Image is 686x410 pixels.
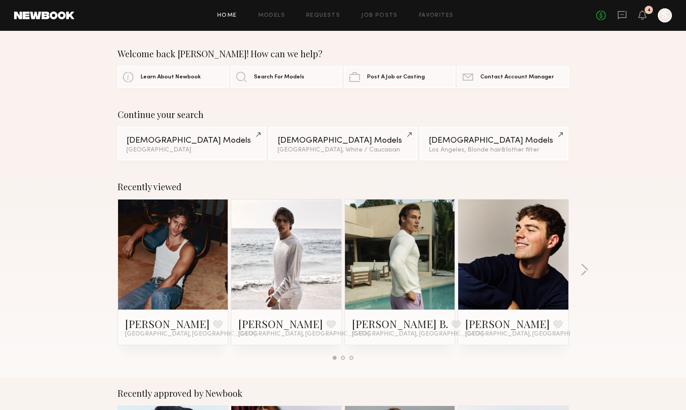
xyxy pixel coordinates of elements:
span: & 1 other filter [501,147,539,153]
a: [PERSON_NAME] [238,317,323,331]
a: Search For Models [231,66,342,88]
div: [GEOGRAPHIC_DATA], White / Caucasian [278,147,408,153]
div: [DEMOGRAPHIC_DATA] Models [278,137,408,145]
div: Continue your search [118,109,569,120]
span: [GEOGRAPHIC_DATA], [GEOGRAPHIC_DATA] [238,331,370,338]
div: [GEOGRAPHIC_DATA] [126,147,257,153]
a: [PERSON_NAME] [465,317,550,331]
a: [PERSON_NAME] B. [352,317,448,331]
span: [GEOGRAPHIC_DATA], [GEOGRAPHIC_DATA] [125,331,256,338]
a: Home [217,13,237,18]
a: Post A Job or Casting [344,66,455,88]
span: Contact Account Manager [480,74,554,80]
a: Favorites [419,13,454,18]
div: 4 [647,8,651,13]
div: Recently viewed [118,181,569,192]
a: Requests [306,13,340,18]
span: Learn About Newbook [141,74,201,80]
div: Welcome back [PERSON_NAME]! How can we help? [118,48,569,59]
span: Post A Job or Casting [367,74,425,80]
a: Job Posts [361,13,398,18]
a: [PERSON_NAME] [125,317,210,331]
span: Search For Models [254,74,304,80]
div: [DEMOGRAPHIC_DATA] Models [429,137,560,145]
a: S [658,8,672,22]
span: [GEOGRAPHIC_DATA], [GEOGRAPHIC_DATA] [465,331,597,338]
a: Models [258,13,285,18]
a: [DEMOGRAPHIC_DATA] Models[GEOGRAPHIC_DATA], White / Caucasian [269,127,417,160]
div: [DEMOGRAPHIC_DATA] Models [126,137,257,145]
a: [DEMOGRAPHIC_DATA] Models[GEOGRAPHIC_DATA] [118,127,266,160]
a: Contact Account Manager [457,66,568,88]
a: [DEMOGRAPHIC_DATA] ModelsLos Angeles, Blonde hair&1other filter [420,127,568,160]
div: Los Angeles, Blonde hair [429,147,560,153]
div: Recently approved by Newbook [118,388,569,399]
span: [GEOGRAPHIC_DATA], [GEOGRAPHIC_DATA] [352,331,483,338]
a: Learn About Newbook [118,66,229,88]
